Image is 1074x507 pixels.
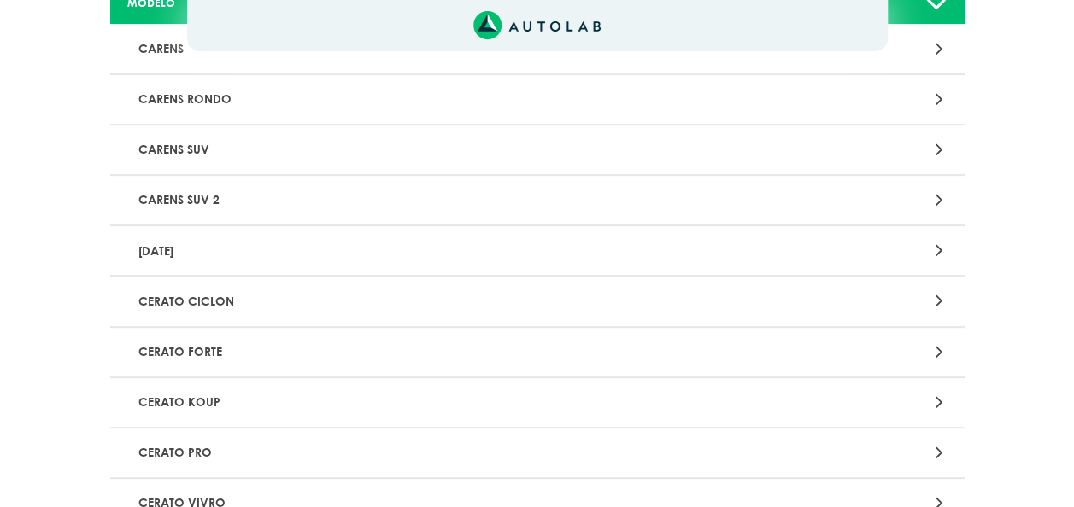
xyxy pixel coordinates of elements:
[132,387,664,418] p: CERATO KOUP
[132,134,664,166] p: CARENS SUV
[132,336,664,368] p: CERATO FORTE
[132,84,664,115] p: CARENS RONDO
[132,33,664,65] p: CARENS
[473,16,601,32] a: Link al sitio de autolab
[132,437,664,469] p: CERATO PRO
[132,285,664,317] p: CERATO CICLON
[132,235,664,266] p: [DATE]
[132,184,664,216] p: CARENS SUV 2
